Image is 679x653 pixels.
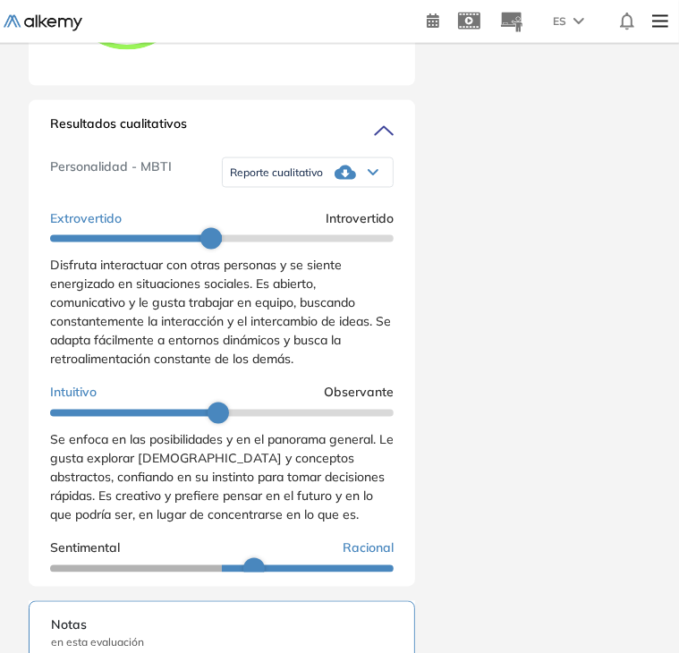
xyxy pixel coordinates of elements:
[51,635,393,651] span: en esta evaluación
[230,165,323,180] span: Reporte cualitativo
[645,4,675,39] img: Menu
[324,384,394,403] span: Observante
[573,18,584,25] img: arrow
[326,209,394,228] span: Introvertido
[50,209,122,228] span: Extrovertido
[51,616,393,635] span: Notas
[50,432,394,523] span: Se enfoca en las posibilidades y en el panorama general. Le gusta explorar [DEMOGRAPHIC_DATA] y c...
[4,15,82,31] img: Logo
[50,539,120,558] span: Sentimental
[553,13,566,30] span: ES
[50,114,187,143] span: Resultados cualitativos
[50,157,172,188] span: Personalidad - MBTI
[50,258,391,368] span: Disfruta interactuar con otras personas y se siente energizado en situaciones sociales. Es abiert...
[50,384,97,403] span: Intuitivo
[343,539,394,558] span: Racional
